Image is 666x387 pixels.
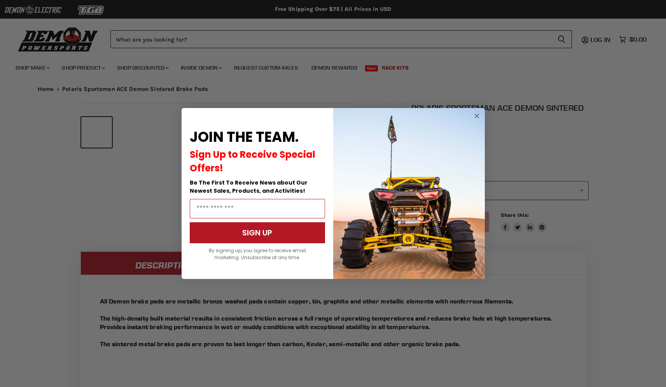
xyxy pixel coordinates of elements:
span: Be The First To Receive News about Our Newest Sales, Products, and Activities! [190,179,308,195]
button: SIGN UP [190,222,325,243]
span: Sign Up to Receive Special Offers! [190,148,315,174]
input: Email Address [190,199,325,218]
button: Close dialog [472,111,482,121]
span: By signing up, you agree to receive email marketing. Unsubscribe at any time. [209,247,306,261]
img: a9095488-b6e7-41ba-879d-588abfab540b.jpeg [333,108,485,279]
span: JOIN THE TEAM. [190,127,299,147]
